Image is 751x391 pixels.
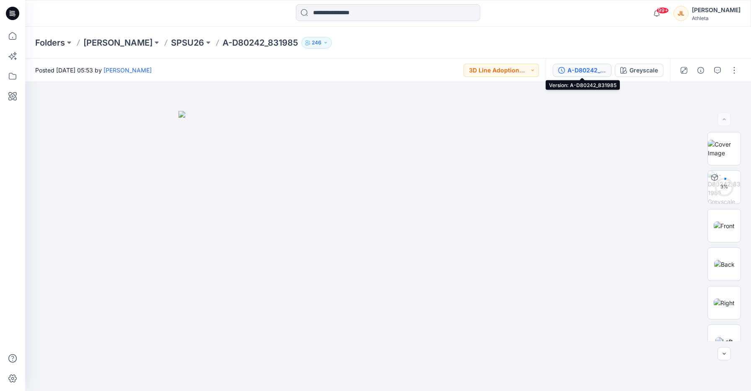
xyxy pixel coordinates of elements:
span: 99+ [656,7,669,14]
button: Greyscale [615,64,663,77]
a: [PERSON_NAME] [83,37,153,49]
div: Greyscale [629,66,658,75]
p: 246 [312,38,321,47]
button: 246 [301,37,332,49]
p: A-D80242_831985 [223,37,298,49]
img: Front [714,221,735,230]
div: Athleta [692,15,741,21]
a: SPSU26 [171,37,204,49]
span: Posted [DATE] 05:53 by [35,66,152,75]
div: [PERSON_NAME] [692,5,741,15]
a: [PERSON_NAME] [104,67,152,74]
button: A-D80242_831985 [553,64,611,77]
img: Cover Image [708,140,741,157]
div: 3 % [714,183,734,190]
img: Back [714,260,735,269]
a: Folders [35,37,65,49]
button: Details [694,64,707,77]
div: JL [673,6,689,21]
div: A-D80242_831985 [567,66,606,75]
img: A-D80242_831985 Greyscale [708,171,741,203]
img: Left [715,337,733,346]
img: Right [714,298,735,307]
img: eyJhbGciOiJIUzI1NiIsImtpZCI6IjAiLCJzbHQiOiJzZXMiLCJ0eXAiOiJKV1QifQ.eyJkYXRhIjp7InR5cGUiOiJzdG9yYW... [179,111,598,391]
